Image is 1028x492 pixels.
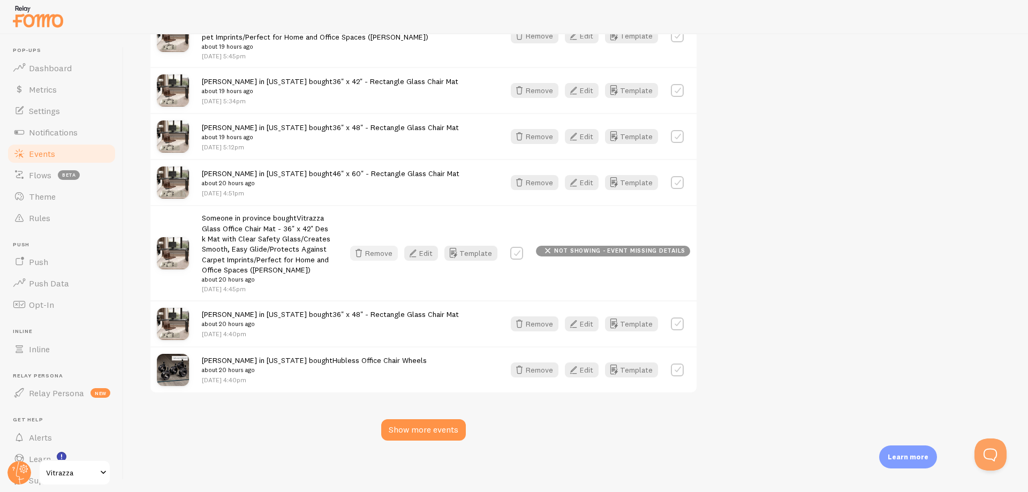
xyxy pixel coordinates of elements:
button: Template [605,175,658,190]
span: [PERSON_NAME] in [US_STATE] bought [202,77,458,96]
a: Alerts [6,427,117,448]
a: Vitrazza [39,460,111,486]
small: about 20 hours ago [202,365,427,375]
a: Push [6,251,117,273]
button: Remove [350,246,398,261]
a: Dashboard [6,57,117,79]
a: Inline [6,338,117,360]
button: Edit [565,28,599,43]
img: Enso_NewAndImproved_Large_8cb5c3c0-2d92-4e97-853a-73a6c7af8e19_small.jpg [157,354,189,386]
p: [DATE] 4:51pm [202,188,459,198]
small: about 19 hours ago [202,42,492,51]
span: Notifications [29,127,78,138]
button: Edit [565,362,599,377]
button: Edit [565,175,599,190]
a: Edit [565,175,605,190]
p: [DATE] 5:34pm [202,96,458,105]
a: 36" x 42" - Rectangle Glass Chair Mat [332,77,458,86]
p: Learn more [888,452,928,462]
a: Push Data [6,273,117,294]
p: [DATE] 5:45pm [202,51,492,60]
a: Relay Persona new [6,382,117,404]
span: [PERSON_NAME] in [US_STATE] bought [202,355,427,375]
span: Alerts [29,432,52,443]
a: Edit [565,316,605,331]
span: Relay Persona [13,373,117,380]
span: Vitrazza [46,466,97,479]
button: Template [605,316,658,331]
button: Template [605,129,658,144]
small: about 19 hours ago [202,86,458,96]
button: Template [605,28,658,43]
small: about 20 hours ago [202,319,459,329]
button: Template [605,362,658,377]
a: Theme [6,186,117,207]
span: [PERSON_NAME] in [US_STATE] bought [202,123,459,142]
a: Notifications [6,122,117,143]
img: 36x48_CH_NewPrima_1080_ce47a80d-0485-47ca-b780-04fd165e0ee9_small.jpg [157,308,189,340]
a: Edit [565,362,605,377]
span: not showing - event missing details [554,248,685,254]
button: Remove [511,129,558,144]
span: Events [29,148,55,159]
div: Learn more [879,445,937,468]
a: 46" x 60" - Rectangle Glass Chair Mat [332,169,459,178]
small: about 19 hours ago [202,132,459,142]
span: Theme [29,191,56,202]
a: Edit [565,129,605,144]
a: Hubless Office Chair Wheels [332,355,427,365]
span: Get Help [13,417,117,423]
span: Flows [29,170,51,180]
span: Push [13,241,117,248]
span: Inline [13,328,117,335]
button: Remove [511,28,558,43]
span: Rules [29,213,50,223]
a: Metrics [6,79,117,100]
button: Remove [511,83,558,98]
p: [DATE] 4:40pm [202,375,427,384]
a: Edit [404,246,444,261]
img: fomo-relay-logo-orange.svg [11,3,65,30]
small: about 20 hours ago [202,275,331,284]
a: Edit [565,83,605,98]
span: [PERSON_NAME] in [US_STATE] bought [202,309,459,329]
span: Settings [29,105,60,116]
span: Metrics [29,84,57,95]
a: Flows beta [6,164,117,186]
p: [DATE] 4:40pm [202,329,459,338]
a: Template [605,83,658,98]
img: 36x42_CH_NewPrima_1080_small.jpg [157,74,189,107]
button: Remove [511,316,558,331]
a: 36" x 48" - Rectangle Glass Chair Mat [332,123,459,132]
button: Remove [511,362,558,377]
a: 36" x 48" - Rectangle Glass Chair Mat [332,309,459,319]
span: Push [29,256,48,267]
a: Vitrazza Glass Office Chair Mat - 36" x 42" Desk Mat with Clear Safety Glass/Creates Smooth, Easy... [202,213,330,274]
span: Opt-In [29,299,54,310]
svg: <p>Watch New Feature Tutorials!</p> [57,452,66,461]
p: [DATE] 5:12pm [202,142,459,152]
span: Pop-ups [13,47,117,54]
span: Relay Persona [29,388,84,398]
img: 46x60_CH_NewPrima_1080_b6dbf02b-d73a-43ed-86f6-92f57498d1ca_small.jpg [157,166,189,199]
a: Settings [6,100,117,122]
a: Rules [6,207,117,229]
button: Edit [565,316,599,331]
span: beta [58,170,80,180]
span: Someone in province bought [202,213,331,284]
span: new [90,388,110,398]
span: Push Data [29,278,69,289]
a: Opt-In [6,294,117,315]
span: Learn [29,453,51,464]
p: [DATE] 4:45pm [202,284,331,293]
a: Vitrazza Glass Office Chair Mat - 36" x 36" Desk Mat with Ultra-Clear Safety Glass/Creates Smooth... [202,11,490,42]
button: Template [444,246,497,261]
span: Inline [29,344,50,354]
button: Edit [404,246,438,261]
